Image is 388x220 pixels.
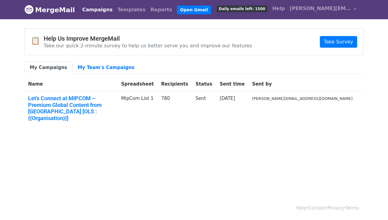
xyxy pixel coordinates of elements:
[24,61,72,74] a: My Campaigns
[192,91,216,128] td: Sent
[290,5,351,12] span: [PERSON_NAME][EMAIL_ADDRESS][DOMAIN_NAME]
[177,5,211,14] a: Open Gmail
[220,96,235,101] a: [DATE]
[72,61,140,74] a: My Team's Campaigns
[248,77,356,91] th: Sent by
[44,42,252,49] p: Take our quick 2-minute survey to help us better serve you and improve our features
[80,4,115,16] a: Campaigns
[346,205,359,211] a: Terms
[115,4,148,16] a: Templates
[287,2,359,17] a: [PERSON_NAME][EMAIL_ADDRESS][DOMAIN_NAME]
[28,95,114,121] a: Let’s Connect at MIPCOM – Premium Global Content from [GEOGRAPHIC_DATA] [OLS : {{Organisation}}]
[296,205,307,211] a: Help
[158,91,192,128] td: 780
[158,77,192,91] th: Recipients
[44,35,252,42] h4: Help Us Improve MergeMail
[328,205,344,211] a: Privacy
[270,2,287,15] a: Help
[117,77,157,91] th: Spreadsheet
[252,96,353,101] small: [PERSON_NAME][EMAIL_ADDRESS][DOMAIN_NAME]
[192,77,216,91] th: Status
[214,2,270,15] a: Daily emails left: 1500
[117,91,157,128] td: MipCom List 1
[320,36,357,48] a: Take Survey
[148,4,175,16] a: Reports
[308,205,326,211] a: Contact
[217,5,267,12] span: Daily emails left: 1500
[24,77,117,91] th: Name
[24,3,75,16] a: MergeMail
[31,36,44,45] span: 📋
[216,77,248,91] th: Sent time
[24,5,34,14] img: MergeMail logo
